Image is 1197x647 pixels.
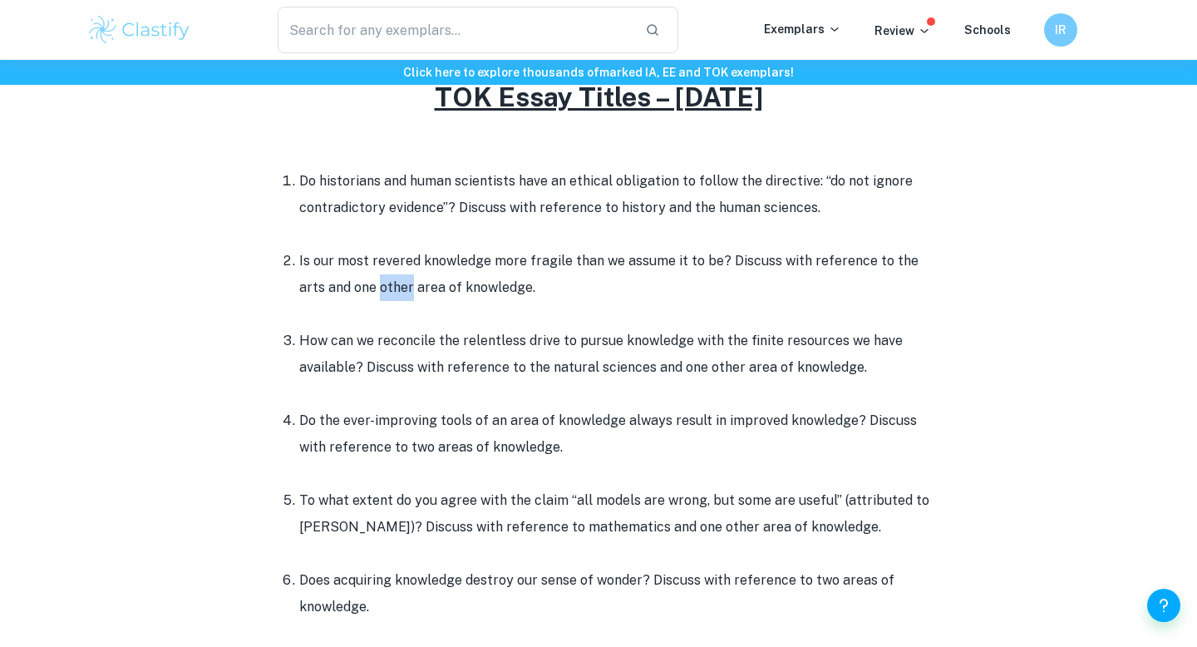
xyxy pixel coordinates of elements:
h6: Click here to explore thousands of marked IA, EE and TOK exemplars ! [3,63,1194,81]
li: Is our most revered knowledge more fragile than we assume it to be? Discuss with reference to the... [299,248,931,328]
button: Help and Feedback [1147,589,1180,622]
img: Clastify logo [86,13,192,47]
h6: IR [1052,21,1071,39]
li: To what extent do you agree with the claim “all models are wrong, but some are useful” (attribute... [299,487,931,567]
button: IR [1044,13,1077,47]
li: How can we reconcile the relentless drive to pursue knowledge with the finite resources we have a... [299,328,931,407]
p: Exemplars [764,20,841,38]
li: Do historians and human scientists have an ethical obligation to follow the directive: “do not ig... [299,168,931,248]
input: Search for any exemplars... [278,7,632,53]
li: Does acquiring knowledge destroy our sense of wonder? Discuss with reference to two areas of know... [299,567,931,620]
p: Review [874,22,931,40]
u: TOK Essay Titles – [DATE] [435,81,763,112]
li: Do the ever-improving tools of an area of knowledge always result in improved knowledge? Discuss ... [299,407,931,487]
a: Schools [964,23,1011,37]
